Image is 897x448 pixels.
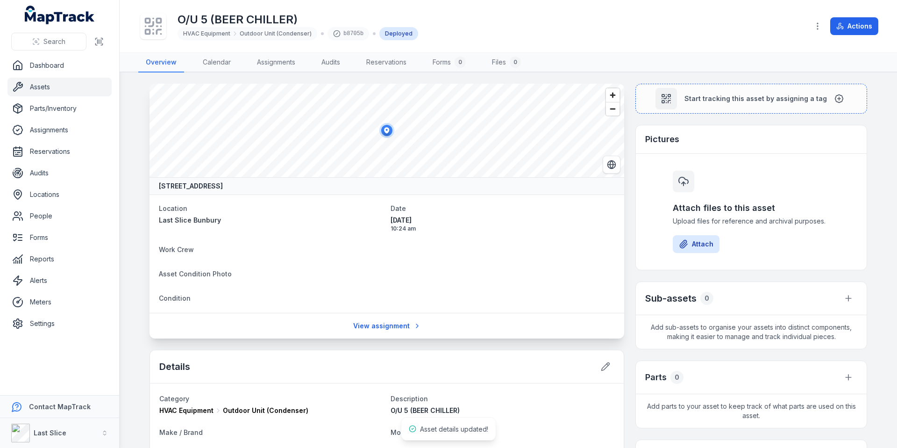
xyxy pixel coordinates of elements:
div: 0 [700,292,713,305]
span: Start tracking this asset by assigning a tag [684,94,827,103]
span: Asset Condition Photo [159,270,232,278]
a: Locations [7,185,112,204]
a: Settings [7,314,112,333]
div: 0 [510,57,521,68]
span: [DATE] [391,216,615,225]
h3: Attach files to this asset [673,202,830,215]
span: Last Slice Bunbury [159,216,221,224]
span: Condition [159,294,191,302]
div: 0 [670,371,683,384]
a: People [7,207,112,225]
a: Alerts [7,271,112,290]
a: Files0 [484,53,528,72]
button: Start tracking this asset by assigning a tag [635,84,867,114]
a: Audits [314,53,348,72]
a: MapTrack [25,6,95,24]
h2: Sub-assets [645,292,697,305]
a: Audits [7,164,112,182]
span: Location [159,204,187,212]
button: Switch to Satellite View [603,156,620,173]
canvas: Map [149,84,624,177]
span: Model [391,428,411,436]
a: Forms [7,228,112,247]
div: b8705b [327,27,369,40]
a: Assets [7,78,112,96]
a: Assignments [249,53,303,72]
span: Add parts to your asset to keep track of what parts are used on this asset. [636,394,867,428]
button: Search [11,33,86,51]
h3: Parts [645,371,667,384]
div: Deployed [379,27,418,40]
span: O/U 5 (BEER CHILLER) [391,406,460,414]
h2: Details [159,360,190,373]
button: Zoom out [606,102,619,116]
h3: Pictures [645,133,679,146]
a: Calendar [195,53,238,72]
a: Meters [7,293,112,311]
h1: O/U 5 (BEER CHILLER) [178,12,418,27]
time: 10/10/2025, 10:24:40 am [391,216,615,232]
span: Add sub-assets to organise your assets into distinct components, making it easier to manage and t... [636,315,867,349]
div: 0 [455,57,466,68]
span: Category [159,395,189,403]
a: View assignment [347,317,427,335]
span: Search [43,37,65,46]
span: Date [391,204,406,212]
span: HVAC Equipment [183,30,230,37]
a: Forms0 [425,53,473,72]
a: Reservations [359,53,414,72]
a: Reports [7,250,112,268]
button: Zoom in [606,88,619,102]
a: Parts/Inventory [7,99,112,118]
a: Overview [138,53,184,72]
span: Asset details updated! [420,425,488,433]
strong: Contact MapTrack [29,403,91,411]
a: Reservations [7,142,112,161]
a: Dashboard [7,56,112,75]
span: Make / Brand [159,428,203,436]
span: Description [391,395,428,403]
button: Actions [830,17,878,35]
button: Attach [673,235,719,253]
strong: [STREET_ADDRESS] [159,181,223,191]
span: Outdoor Unit (Condenser) [223,406,308,415]
a: Last Slice Bunbury [159,216,383,225]
strong: Last Slice [34,429,66,437]
span: Outdoor Unit (Condenser) [240,30,312,37]
span: 10:24 am [391,225,615,232]
span: Work Crew [159,246,194,253]
span: HVAC Equipment [159,406,214,415]
a: Assignments [7,121,112,139]
span: Upload files for reference and archival purposes. [673,217,830,226]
